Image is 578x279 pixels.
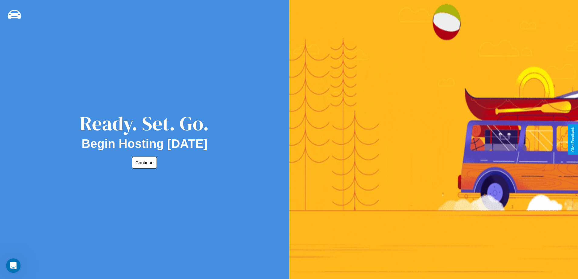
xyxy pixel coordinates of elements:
iframe: Intercom live chat [6,258,21,273]
h2: Begin Hosting [DATE] [82,137,208,151]
button: Continue [132,157,157,168]
div: Give Feedback [571,127,575,152]
div: Ready. Set. Go. [80,110,209,137]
